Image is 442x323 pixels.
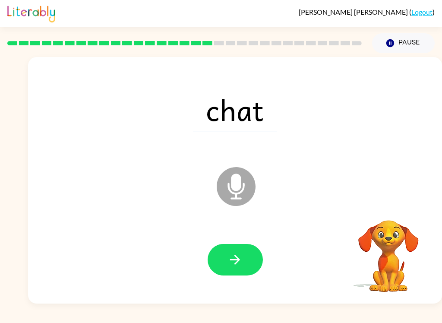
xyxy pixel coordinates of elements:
[345,207,432,293] video: Your browser must support playing .mp4 files to use Literably. Please try using another browser.
[372,33,435,53] button: Pause
[411,8,433,16] a: Logout
[299,8,409,16] span: [PERSON_NAME] [PERSON_NAME]
[193,87,277,132] span: chat
[299,8,435,16] div: ( )
[7,3,55,22] img: Literably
